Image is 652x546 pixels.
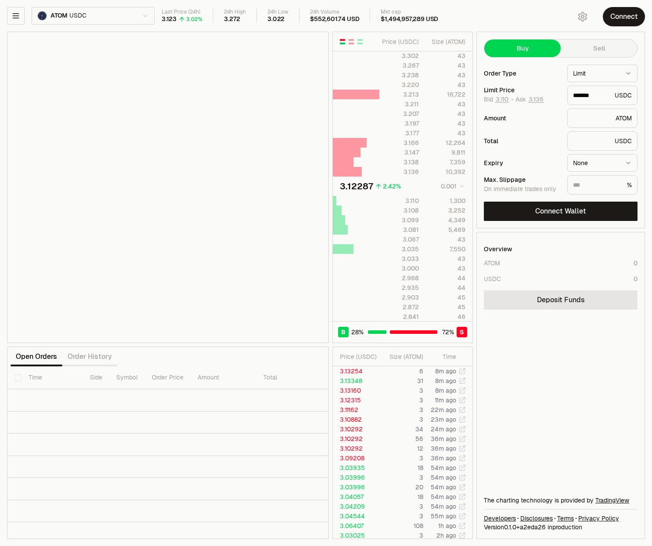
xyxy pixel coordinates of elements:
[484,160,560,166] div: Expiry
[380,511,424,521] td: 3
[380,444,424,453] td: 12
[256,366,322,389] th: Total
[333,492,380,502] td: 3.04057
[333,482,380,492] td: 3.03996
[438,181,465,192] button: 0.001
[515,96,544,104] span: Ask
[333,405,380,415] td: 3.11162
[83,366,109,389] th: Side
[333,366,380,376] td: 3.13254
[380,415,424,424] td: 3
[595,496,629,504] a: TradingView
[340,352,379,361] div: Price ( USDC )
[460,328,464,336] span: S
[109,366,145,389] th: Symbol
[484,245,512,253] div: Overview
[11,348,62,365] button: Open Orders
[426,129,465,137] div: 43
[567,154,638,172] button: None
[380,225,419,234] div: 3.081
[426,51,465,60] div: 43
[351,328,364,336] span: 28 %
[380,138,419,147] div: 3.166
[333,511,380,521] td: 3.04544
[380,148,419,157] div: 3.147
[380,376,424,386] td: 31
[431,416,456,423] time: 23m ago
[431,425,456,433] time: 24m ago
[339,38,346,45] button: Show Buy and Sell Orders
[380,502,424,511] td: 3
[380,312,419,321] div: 2.841
[333,473,380,482] td: 3.03996
[426,293,465,302] div: 45
[341,328,346,336] span: B
[310,9,359,15] div: 24h Volume
[333,434,380,444] td: 3.10292
[484,514,516,523] a: Developers
[380,492,424,502] td: 18
[435,367,456,375] time: 8m ago
[484,523,638,532] div: Version 0.1.0 + in production
[484,290,638,310] a: Deposit Funds
[380,37,419,46] div: Price ( USDC )
[426,90,465,99] div: 16,722
[380,366,424,376] td: 6
[603,7,645,26] button: Connect
[426,206,465,215] div: 3,252
[333,453,380,463] td: 3.09208
[333,521,380,531] td: 3.06407
[495,96,509,103] button: 3.110
[380,235,419,244] div: 3.067
[267,15,285,23] div: 3.022
[380,119,419,128] div: 3.197
[333,424,380,434] td: 3.10292
[484,496,638,505] div: The charting technology is provided by
[380,274,419,282] div: 2.968
[484,275,501,283] div: USDC
[387,352,423,361] div: Size ( ATOM )
[426,303,465,311] div: 45
[426,312,465,321] div: 46
[380,90,419,99] div: 3.213
[520,523,546,531] span: a2eda26962762b5c49082a3145d4dfe367778c80
[333,395,380,405] td: 3.12315
[380,129,419,137] div: 3.177
[578,514,619,523] a: Privacy Policy
[435,377,456,385] time: 8m ago
[426,138,465,147] div: 12,264
[7,32,328,343] iframe: Financial Chart
[426,148,465,157] div: 9,811
[267,9,288,15] div: 24h Low
[380,245,419,253] div: 3.035
[442,328,454,336] span: 72 %
[438,522,456,530] time: 1h ago
[380,100,419,108] div: 3.211
[431,493,456,501] time: 54m ago
[381,9,438,15] div: Mkt cap
[426,254,465,263] div: 43
[634,275,638,283] div: 0
[484,40,561,57] button: Buy
[380,109,419,118] div: 3.207
[162,15,177,23] div: 3.123
[380,283,419,292] div: 2.935
[431,512,456,520] time: 55m ago
[333,463,380,473] td: 3.03935
[484,202,638,221] button: Connect Wallet
[69,12,86,20] span: USDC
[380,424,424,434] td: 34
[436,532,456,539] time: 2h ago
[426,109,465,118] div: 43
[191,366,256,389] th: Amount
[380,196,419,205] div: 3.110
[380,463,424,473] td: 18
[333,531,380,540] td: 3.03025
[380,293,419,302] div: 2.903
[426,80,465,89] div: 43
[426,71,465,80] div: 43
[380,80,419,89] div: 3.220
[431,406,456,414] time: 22m ago
[380,473,424,482] td: 3
[224,15,240,23] div: 3.272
